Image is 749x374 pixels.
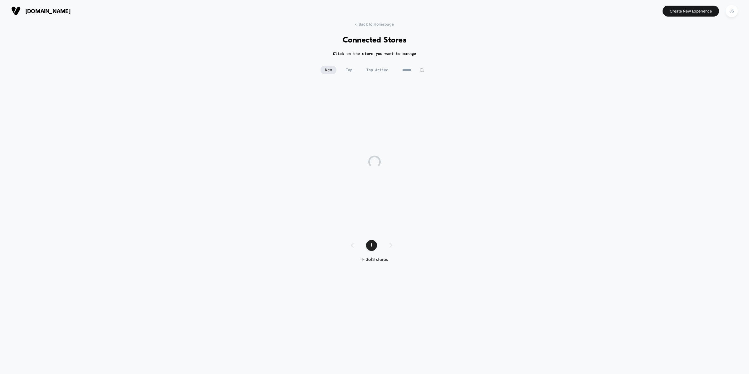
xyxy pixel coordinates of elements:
span: [DOMAIN_NAME] [25,8,71,14]
button: [DOMAIN_NAME] [9,6,72,16]
span: < Back to Homepage [355,22,394,27]
h1: Connected Stores [343,36,407,45]
img: Visually logo [11,6,21,16]
h2: Click on the store you want to manage [333,51,416,56]
span: Top Active [362,66,393,74]
div: JS [726,5,738,17]
span: Top [341,66,357,74]
button: JS [724,5,740,17]
span: New [321,66,336,74]
img: edit [419,68,424,72]
button: Create New Experience [663,6,719,17]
